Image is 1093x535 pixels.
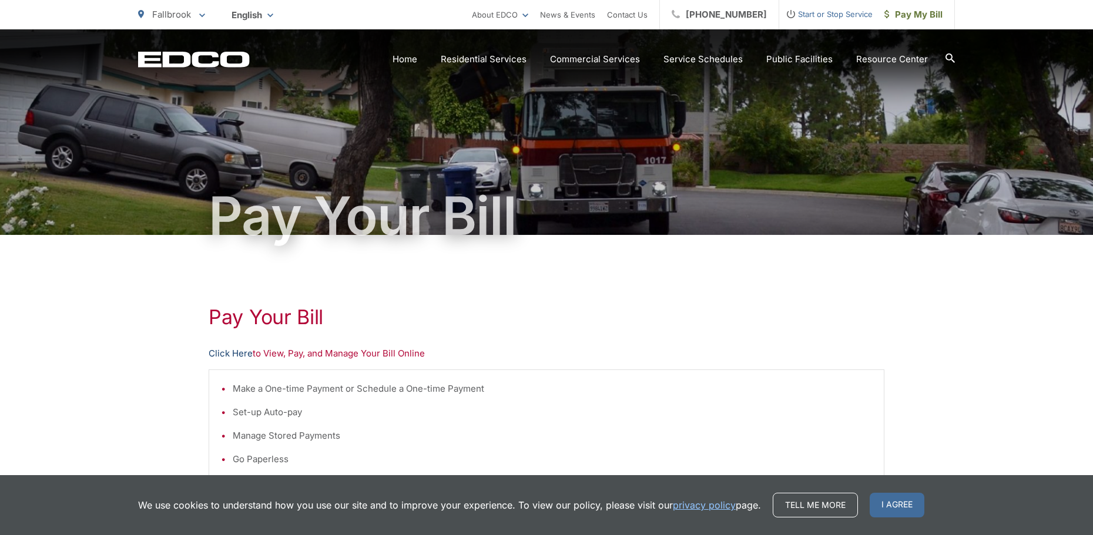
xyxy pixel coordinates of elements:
[152,9,191,20] span: Fallbrook
[607,8,648,22] a: Contact Us
[233,429,872,443] li: Manage Stored Payments
[766,52,833,66] a: Public Facilities
[138,187,955,245] h1: Pay Your Bill
[209,346,253,361] a: Click Here
[233,382,872,396] li: Make a One-time Payment or Schedule a One-time Payment
[233,405,872,419] li: Set-up Auto-pay
[209,305,884,329] h1: Pay Your Bill
[441,52,527,66] a: Residential Services
[223,5,282,25] span: English
[209,346,884,361] p: to View, Pay, and Manage Your Bill Online
[663,52,743,66] a: Service Schedules
[884,8,943,22] span: Pay My Bill
[472,8,528,22] a: About EDCO
[233,452,872,466] li: Go Paperless
[856,52,928,66] a: Resource Center
[773,493,858,517] a: Tell me more
[870,493,924,517] span: I agree
[550,52,640,66] a: Commercial Services
[138,51,250,68] a: EDCD logo. Return to the homepage.
[673,498,736,512] a: privacy policy
[138,498,761,512] p: We use cookies to understand how you use our site and to improve your experience. To view our pol...
[393,52,417,66] a: Home
[540,8,595,22] a: News & Events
